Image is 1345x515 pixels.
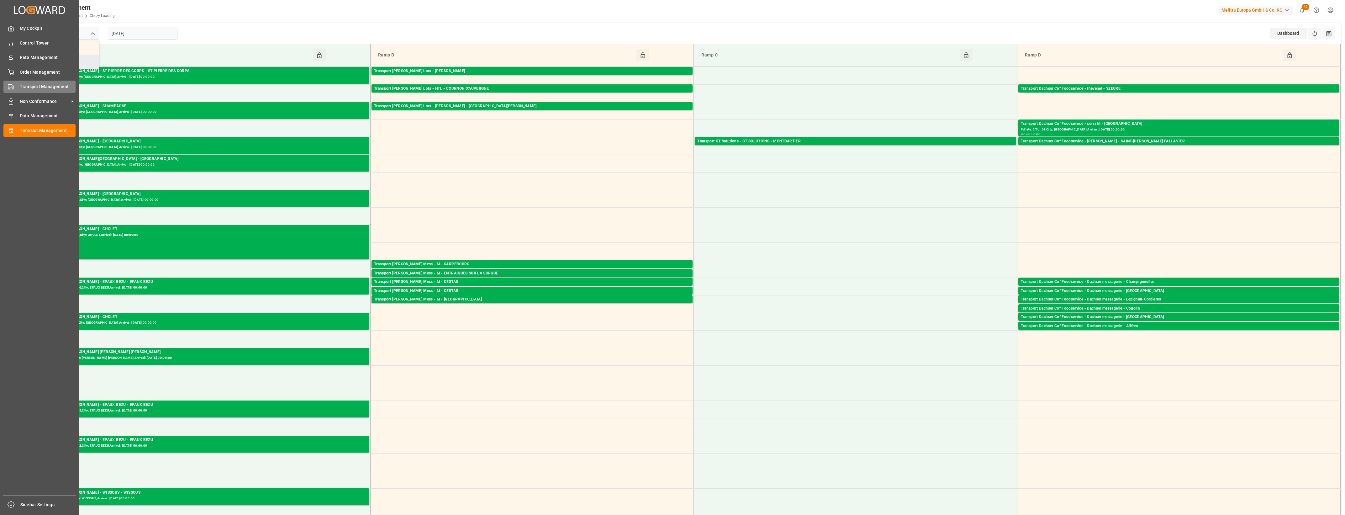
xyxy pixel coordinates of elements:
div: Transport Dachser Cof Foodservice - corsi fit - [GEOGRAPHIC_DATA] [1021,121,1337,127]
div: Pallets: ,TU: 2,City: [GEOGRAPHIC_DATA],Arrival: [DATE] 00:00:00 [1021,285,1337,290]
div: Pallets: 24,TU: 810,City: [GEOGRAPHIC_DATA],Arrival: [DATE] 00:00:00 [50,197,367,203]
a: Data Management [3,110,76,122]
div: Pallets: 1,TU: 36,City: [GEOGRAPHIC_DATA],Arrival: [DATE] 00:00:00 [374,294,690,300]
div: 10:00 [1031,132,1040,135]
div: Transport Dachser Cof Foodservice - Dachser messagerie - [GEOGRAPHIC_DATA] [1021,314,1337,320]
div: Transport Dachser Cof Foodservice - [PERSON_NAME] - SAINT-[PERSON_NAME] FALLAVIER [1021,138,1337,145]
button: Melitta Europa GmbH & Co. KG [1219,4,1295,16]
a: Control Tower [3,37,76,49]
div: Pallets: 1,TU: 26,City: [GEOGRAPHIC_DATA],Arrival: [DATE] 00:00:00 [1021,312,1337,317]
div: Transport [PERSON_NAME] Lots - [PERSON_NAME] - [GEOGRAPHIC_DATA][PERSON_NAME] [374,103,690,109]
div: Pallets: 6,TU: 192,City: COURNON D'AUVERGNE,Arrival: [DATE] 00:00:00 [374,92,690,97]
button: Help Center [1309,3,1323,17]
div: Pallets: 1,TU: 112,City: MONTBARTIER,Arrival: [DATE] 00:00:00 [697,145,1013,150]
span: Rate Management [20,54,76,61]
div: Transport [PERSON_NAME] Mess - M - ENTRAIGUES SUR LA SORGUE [374,270,690,277]
input: DD-MM-YYYY [108,28,177,40]
div: Pallets: 10,TU: ,City: CARQUEFOU,Arrival: [DATE] 00:00:00 [374,74,690,80]
div: Transport [PERSON_NAME] - EPAUX BEZU - EPAUX BEZU [50,437,367,443]
span: My Cockpit [20,25,76,32]
div: Transport Dachser Cof Foodservice - Dachser messagerie - Champigneulles [1021,279,1337,285]
div: Pallets: 53,TU: 1146,City: EPAUX BEZU,Arrival: [DATE] 00:00:00 [50,285,367,290]
div: Pallets: 3,TU: ,City: Lezignan-[GEOGRAPHIC_DATA],Arrival: [DATE] 00:00:00 [1021,303,1337,308]
div: Pallets: 3,TU: 943,City: [GEOGRAPHIC_DATA],Arrival: [DATE] 00:00:00 [50,320,367,326]
div: Pallets: 10,TU: 12,City: YZEURE,Arrival: [DATE] 00:00:00 [1021,92,1337,97]
div: Pallets: 1,TU: 60,City: [GEOGRAPHIC_DATA],Arrival: [DATE] 00:00:00 [1021,320,1337,326]
div: Transport Dachser Cof Foodservice - thevenet - YZEURE [1021,86,1337,92]
span: Control Tower [20,40,76,46]
div: Pallets: 1,TU: 80,City: Aiffres,Arrival: [DATE] 00:00:00 [1021,329,1337,335]
div: Ramp A [52,49,313,61]
div: Transport [PERSON_NAME] Mess - M - [GEOGRAPHIC_DATA] [374,296,690,303]
a: Rate Management [3,51,76,64]
div: Pallets: ,TU: 36,City: [GEOGRAPHIC_DATA],Arrival: [DATE] 00:00:00 [374,303,690,308]
button: show 45 new notifications [1295,3,1309,17]
div: Transport [PERSON_NAME] [PERSON_NAME] [PERSON_NAME] [50,349,367,355]
div: Pallets: ,TU: 59,City: [PERSON_NAME] [PERSON_NAME],Arrival: [DATE] 00:00:00 [50,355,367,361]
div: Pallets: ,TU: 96,City: ENTRAIGUES SUR LA SORGUE,Arrival: [DATE] 00:00:00 [374,277,690,282]
span: Sidebar Settings [20,502,76,508]
div: Transport [PERSON_NAME] - WISSOUS - WISSOUS [50,490,367,496]
div: - [1030,132,1031,135]
div: Transport [PERSON_NAME] Lots - [PERSON_NAME] [374,68,690,74]
div: Ramp D [1022,49,1283,61]
div: Ramp B [376,49,636,61]
div: Pallets: ,TU: 455,City: [GEOGRAPHIC_DATA],Arrival: [DATE] 00:00:00 [50,74,367,80]
a: Timeslot Management [3,124,76,136]
div: Pallets: ,TU: 71,City: [GEOGRAPHIC_DATA][PERSON_NAME],Arrival: [DATE] 00:00:00 [374,109,690,115]
div: Pallets: 17,TU: 713,City: CHOLET,Arrival: [DATE] 00:00:00 [50,232,367,238]
div: Transport [PERSON_NAME] - CHAMPAGNE [50,103,367,109]
div: Pallets: 23,TU: 2725,City: EPAUX BEZU,Arrival: [DATE] 00:00:00 [50,408,367,413]
a: Order Management [3,66,76,78]
div: Transport [PERSON_NAME] - [GEOGRAPHIC_DATA] [50,138,367,145]
span: 45 [1302,4,1309,10]
div: Transport [PERSON_NAME] Mess - M - CESTAS [374,279,690,285]
div: Pallets: 1,TU: ,City: [GEOGRAPHIC_DATA],Arrival: [DATE] 00:00:00 [374,268,690,273]
div: Transport [PERSON_NAME] - ST PIERRE DES CORPS - ST PIERRE DES CORPS [50,68,367,74]
a: Transport Management [3,81,76,93]
div: Transport [PERSON_NAME] - CHOLET [50,226,367,232]
div: Pallets: 4,TU: 350,City: [GEOGRAPHIC_DATA],Arrival: [DATE] 00:00:00 [50,109,367,115]
div: Pallets: 1,TU: 38,City: [GEOGRAPHIC_DATA][PERSON_NAME],Arrival: [DATE] 00:00:00 [1021,145,1337,150]
span: Timeslot Management [20,127,76,134]
div: Transport [PERSON_NAME] - CHOLET [50,314,367,320]
div: Pallets: 21,TU: 1942,City: EPAUX BEZU,Arrival: [DATE] 00:00:00 [50,443,367,449]
div: 09:30 [1021,132,1030,135]
div: Transport [PERSON_NAME] Lots - HTL - COURNON D'AUVERGNE [374,86,690,92]
span: Data Management [20,113,76,119]
div: Transport [PERSON_NAME] - EPAUX BEZU - EPAUX BEZU [50,402,367,408]
div: Transport [PERSON_NAME] - [GEOGRAPHIC_DATA] [50,191,367,197]
span: Non Conformance [20,98,69,105]
div: Transport Dachser Cof Foodservice - Dachser messagerie - Lezignan-Corbieres [1021,296,1337,303]
div: Pallets: ,TU: 10,City: CESTAS,Arrival: [DATE] 00:00:00 [374,285,690,290]
div: Transport [PERSON_NAME][GEOGRAPHIC_DATA] - [GEOGRAPHIC_DATA] [50,156,367,162]
div: Pallets: 2,TU: 56,City: [GEOGRAPHIC_DATA],Arrival: [DATE] 00:00:00 [50,162,367,167]
div: Ramp C [699,49,960,61]
button: close menu [87,29,97,39]
div: Dashboard [1270,28,1307,39]
div: Melitta Europa GmbH & Co. KG [1219,6,1293,15]
div: Pallets: 5,TU: 54,City: [GEOGRAPHIC_DATA],Arrival: [DATE] 00:00:00 [1021,127,1337,132]
div: Pallets: 25,TU: 60,City: [GEOGRAPHIC_DATA],Arrival: [DATE] 00:00:00 [50,145,367,150]
div: Transport [PERSON_NAME] Mess - M - SARREBOURG [374,261,690,268]
span: Order Management [20,69,76,76]
div: Transport Dachser Cof Foodservice - Dachser messagerie - Cogolin [1021,305,1337,312]
div: Pallets: 10,TU: ,City: WISSOUS,Arrival: [DATE] 00:00:00 [50,496,367,501]
div: Transport GT Solutions - GT SOLUTIONS - MONTBARTIER [697,138,1013,145]
div: Transport Dachser Cof Foodservice - Dachser messagerie - [GEOGRAPHIC_DATA] [1021,288,1337,294]
a: My Cockpit [3,22,76,35]
div: Transport [PERSON_NAME] - EPAUX BEZU - EPAUX BEZU [50,279,367,285]
div: Transport [PERSON_NAME] Mess - M - CESTAS [374,288,690,294]
span: Transport Management [20,83,76,90]
div: Transport Dachser Cof Foodservice - Dachser messagerie - Aiffres [1021,323,1337,329]
div: Pallets: 2,TU: 4,City: [GEOGRAPHIC_DATA],Arrival: [DATE] 00:00:00 [1021,294,1337,300]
